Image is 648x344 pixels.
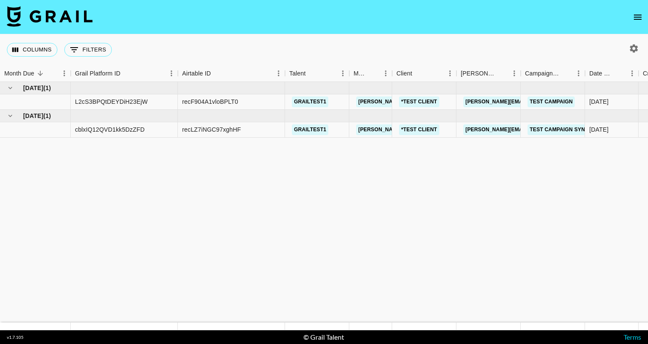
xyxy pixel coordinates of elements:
[396,65,412,82] div: Client
[43,84,51,92] span: ( 1 )
[354,65,367,82] div: Manager
[4,65,34,82] div: Month Due
[336,67,349,80] button: Menu
[71,65,178,82] div: Grail Platform ID
[461,65,496,82] div: [PERSON_NAME]
[120,67,132,79] button: Sort
[585,65,639,82] div: Date Created
[528,124,617,135] a: Test Campaign Sync Updates
[211,67,223,79] button: Sort
[303,333,344,341] div: © Grail Talent
[624,333,641,341] a: Terms
[444,67,456,80] button: Menu
[285,65,349,82] div: Talent
[521,65,585,82] div: Campaign (Type)
[589,97,609,106] div: 3/6/2025
[289,65,306,82] div: Talent
[165,67,178,80] button: Menu
[182,97,238,106] div: recF904A1vloBPLT0
[75,97,148,106] div: L2cS3BPQtDEYDiH23EjW
[292,124,328,135] a: grailtest1
[182,65,211,82] div: Airtable ID
[496,67,508,79] button: Sort
[456,65,521,82] div: Booker
[525,65,560,82] div: Campaign (Type)
[560,67,572,79] button: Sort
[182,125,241,134] div: recLZ7iNGC97xghHF
[4,82,16,94] button: hide children
[64,43,112,57] button: Show filters
[306,67,318,79] button: Sort
[463,124,647,135] a: [PERSON_NAME][EMAIL_ADDRESS][PERSON_NAME][DOMAIN_NAME]
[7,43,57,57] button: Select columns
[272,67,285,80] button: Menu
[23,112,43,120] span: [DATE]
[43,112,51,120] span: ( 1 )
[356,124,540,135] a: [PERSON_NAME][EMAIL_ADDRESS][PERSON_NAME][DOMAIN_NAME]
[399,124,439,135] a: *TEST CLIENT
[614,67,626,79] button: Sort
[349,65,392,82] div: Manager
[589,65,614,82] div: Date Created
[367,67,379,79] button: Sort
[58,67,71,80] button: Menu
[4,110,16,122] button: hide children
[379,67,392,80] button: Menu
[589,125,609,134] div: 9/3/2025
[392,65,456,82] div: Client
[34,67,46,79] button: Sort
[7,6,93,27] img: Grail Talent
[572,67,585,80] button: Menu
[75,65,120,82] div: Grail Platform ID
[356,97,540,107] a: [PERSON_NAME][EMAIL_ADDRESS][PERSON_NAME][DOMAIN_NAME]
[399,97,439,107] a: *TEST CLIENT
[292,97,328,107] a: grailtest1
[75,125,144,134] div: cblxIQ12QVD1kk5DzZFD
[178,65,285,82] div: Airtable ID
[23,84,43,92] span: [DATE]
[629,9,646,26] button: open drawer
[7,335,24,340] div: v 1.7.105
[412,67,424,79] button: Sort
[508,67,521,80] button: Menu
[463,97,647,107] a: [PERSON_NAME][EMAIL_ADDRESS][PERSON_NAME][DOMAIN_NAME]
[528,97,575,107] a: Test Campaign
[626,67,639,80] button: Menu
